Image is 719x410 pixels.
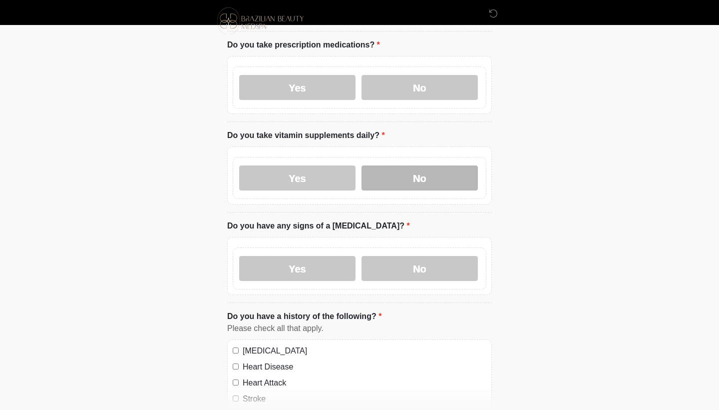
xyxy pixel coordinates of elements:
label: Do you have a history of the following? [227,310,381,322]
label: No [361,165,478,190]
label: Stroke [243,393,486,405]
label: Yes [239,165,356,190]
label: Do you take vitamin supplements daily? [227,129,385,141]
label: Heart Attack [243,377,486,389]
label: [MEDICAL_DATA] [243,345,486,357]
label: No [361,75,478,100]
div: Please check all that apply. [227,322,492,334]
label: No [361,256,478,281]
label: Yes [239,256,356,281]
label: Heart Disease [243,361,486,373]
input: Heart Attack [233,379,239,385]
label: Do you have any signs of a [MEDICAL_DATA]? [227,220,410,232]
label: Do you take prescription medications? [227,39,380,51]
input: [MEDICAL_DATA] [233,347,239,353]
input: Heart Disease [233,363,239,369]
img: Brazilian Beauty Medspa Logo [217,7,304,34]
label: Yes [239,75,356,100]
input: Stroke [233,395,239,401]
